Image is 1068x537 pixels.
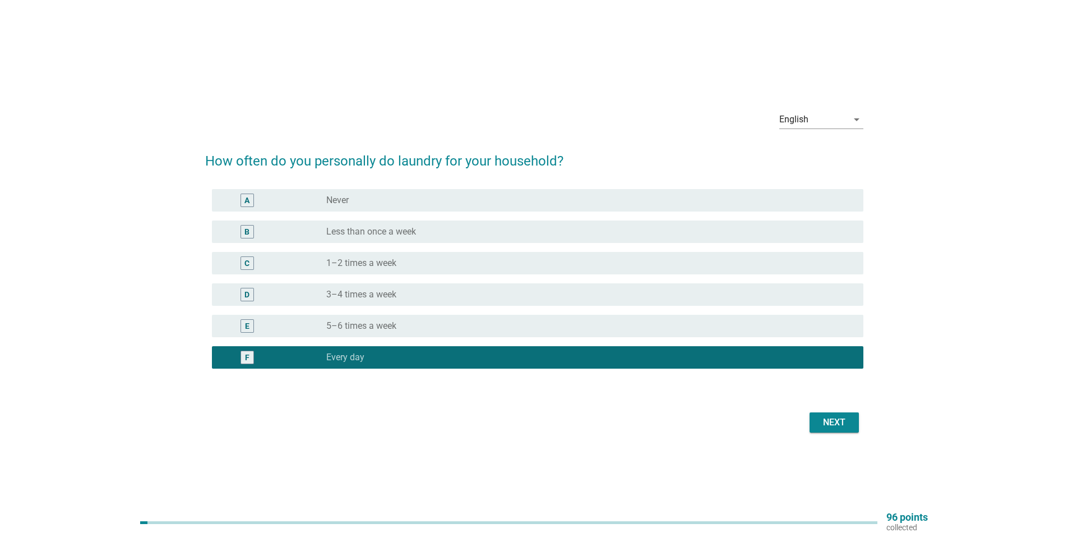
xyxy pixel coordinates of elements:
[244,194,249,206] div: A
[886,522,928,533] p: collected
[244,257,249,269] div: C
[326,195,349,206] label: Never
[326,320,396,332] label: 5–6 times a week
[326,226,416,237] label: Less than once a week
[326,258,396,269] label: 1–2 times a week
[779,114,808,125] div: English
[244,288,249,300] div: D
[850,113,863,126] i: arrow_drop_down
[245,320,249,332] div: E
[819,416,850,429] div: Next
[810,412,859,433] button: Next
[205,140,863,171] h2: How often do you personally do laundry for your household?
[326,352,364,363] label: Every day
[326,289,396,300] label: 3–4 times a week
[244,226,249,237] div: B
[245,351,249,363] div: F
[886,512,928,522] p: 96 points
